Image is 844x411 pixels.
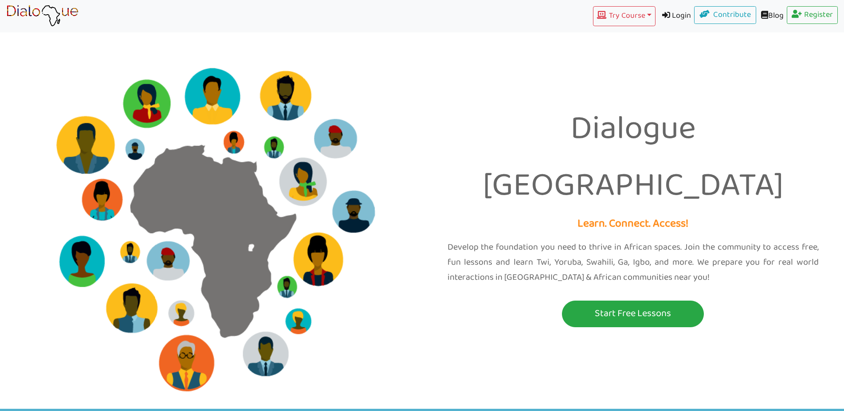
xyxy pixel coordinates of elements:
a: Login [656,6,695,26]
a: Blog [756,6,787,26]
a: Register [787,6,838,24]
p: Start Free Lessons [564,305,702,322]
button: Start Free Lessons [562,301,704,327]
img: learn African language platform app [6,5,79,27]
p: Learn. Connect. Access! [429,215,838,234]
button: Try Course [593,6,655,26]
p: Dialogue [GEOGRAPHIC_DATA] [429,102,838,215]
a: Contribute [694,6,756,24]
a: Start Free Lessons [429,301,838,327]
p: Develop the foundation you need to thrive in African spaces. Join the community to access free, f... [448,240,819,285]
